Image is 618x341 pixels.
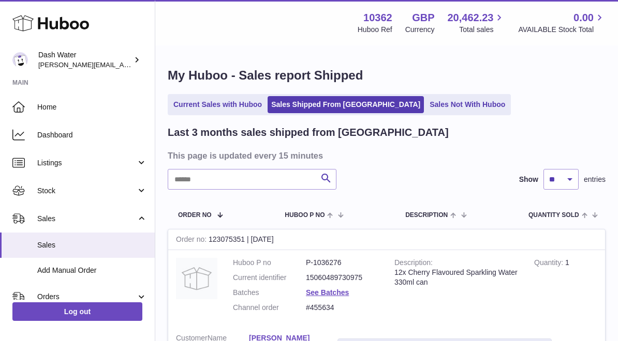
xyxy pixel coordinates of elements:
[37,266,147,275] span: Add Manual Order
[233,288,306,298] dt: Batches
[459,25,505,35] span: Total sales
[168,150,603,161] h3: This page is updated every 15 minutes
[12,52,28,68] img: james@dash-water.com
[285,212,325,219] span: Huboo P no
[168,126,449,139] h2: Last 3 months sales shipped from [GEOGRAPHIC_DATA]
[37,130,147,140] span: Dashboard
[584,175,606,184] span: entries
[37,102,147,112] span: Home
[37,186,136,196] span: Stock
[306,288,349,297] a: See Batches
[394,258,433,269] strong: Description
[37,158,136,168] span: Listings
[447,11,493,25] span: 20,462.23
[233,303,306,313] dt: Channel order
[447,11,505,35] a: 20,462.23 Total sales
[306,303,379,313] dd: #455634
[176,258,217,299] img: no-photo.jpg
[12,302,142,321] a: Log out
[412,11,434,25] strong: GBP
[233,273,306,283] dt: Current identifier
[528,212,579,219] span: Quantity Sold
[233,258,306,268] dt: Huboo P no
[168,229,605,250] div: 123075351 | [DATE]
[306,258,379,268] dd: P-1036276
[526,250,605,326] td: 1
[37,214,136,224] span: Sales
[405,25,435,35] div: Currency
[518,11,606,35] a: 0.00 AVAILABLE Stock Total
[168,67,606,84] h1: My Huboo - Sales report Shipped
[38,60,208,69] span: [PERSON_NAME][EMAIL_ADDRESS][DOMAIN_NAME]
[37,292,136,302] span: Orders
[38,50,131,70] div: Dash Water
[176,235,209,246] strong: Order no
[37,240,147,250] span: Sales
[268,96,424,113] a: Sales Shipped From [GEOGRAPHIC_DATA]
[358,25,392,35] div: Huboo Ref
[518,25,606,35] span: AVAILABLE Stock Total
[363,11,392,25] strong: 10362
[534,258,565,269] strong: Quantity
[170,96,266,113] a: Current Sales with Huboo
[519,175,538,184] label: Show
[306,273,379,283] dd: 15060489730975
[394,268,519,287] div: 12x Cherry Flavoured Sparkling Water 330ml can
[178,212,212,219] span: Order No
[405,212,448,219] span: Description
[573,11,594,25] span: 0.00
[426,96,509,113] a: Sales Not With Huboo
